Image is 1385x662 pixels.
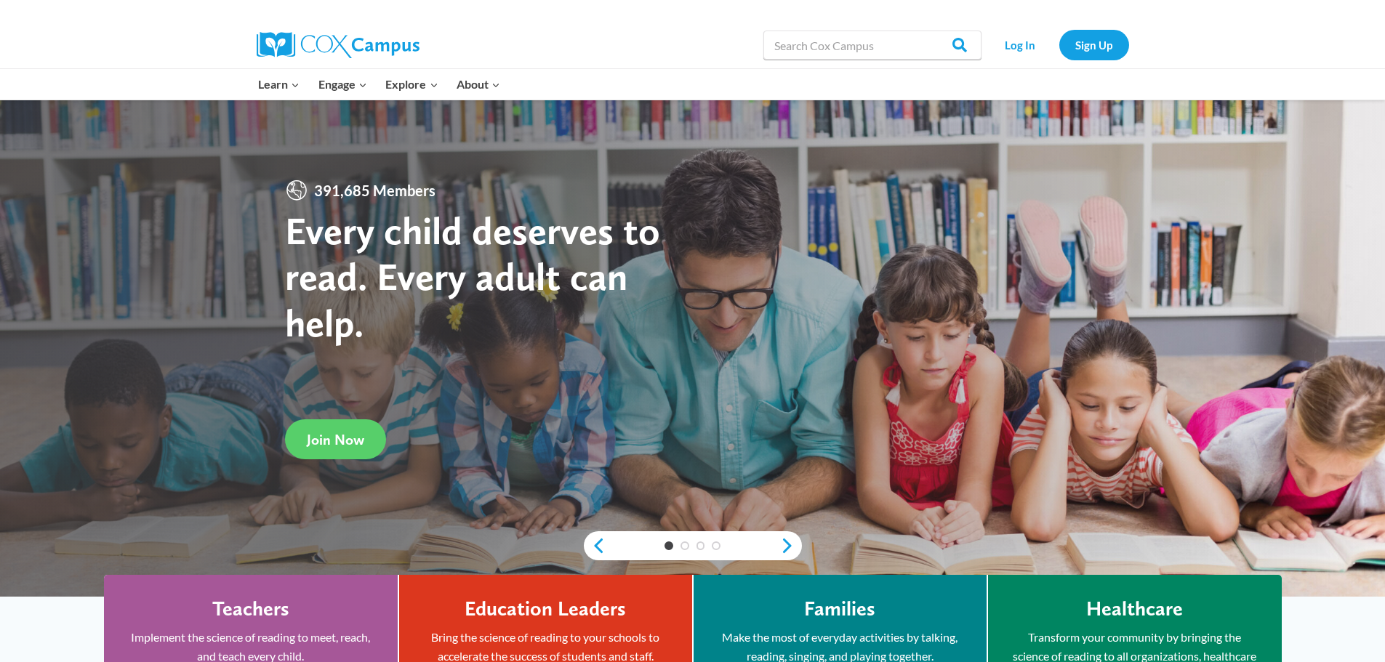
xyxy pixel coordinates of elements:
[681,541,689,550] a: 2
[308,179,441,202] span: 391,685 Members
[804,597,875,621] h4: Families
[285,419,386,459] a: Join Now
[584,537,606,554] a: previous
[318,75,367,94] span: Engage
[780,537,802,554] a: next
[1086,597,1183,621] h4: Healthcare
[763,31,981,60] input: Search Cox Campus
[465,597,626,621] h4: Education Leaders
[285,207,660,346] strong: Every child deserves to read. Every adult can help.
[257,32,419,58] img: Cox Campus
[258,75,300,94] span: Learn
[1059,30,1129,60] a: Sign Up
[696,541,705,550] a: 3
[212,597,289,621] h4: Teachers
[989,30,1129,60] nav: Secondary Navigation
[665,541,673,550] a: 1
[385,75,438,94] span: Explore
[584,531,802,560] div: content slider buttons
[307,431,364,448] span: Join Now
[989,30,1052,60] a: Log In
[712,541,720,550] a: 4
[249,69,510,100] nav: Primary Navigation
[457,75,500,94] span: About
